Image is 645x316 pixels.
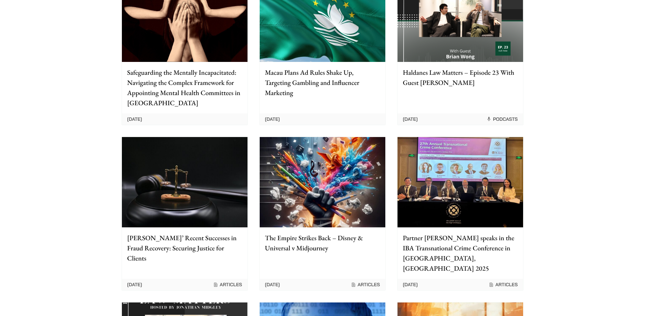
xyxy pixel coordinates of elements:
time: [DATE] [265,116,280,122]
time: [DATE] [127,281,142,288]
time: [DATE] [127,116,142,122]
time: [DATE] [265,281,280,288]
time: [DATE] [403,281,418,288]
p: Safeguarding the Mentally Incapacitated: Navigating the Complex Framework for Appointing Mental H... [127,67,242,108]
a: Partner [PERSON_NAME] speaks in the IBA Transnational Crime Conference in [GEOGRAPHIC_DATA], [GEO... [397,137,523,291]
span: Articles [213,281,242,288]
time: [DATE] [403,116,418,122]
p: The Empire Strikes Back – Disney & Universal v Midjourney [265,233,380,253]
p: [PERSON_NAME]’ Recent Successes in Fraud Recovery: Securing Justice for Clients [127,233,242,263]
span: Articles [351,281,380,288]
p: Haldanes Law Matters – Episode 23 With Guest [PERSON_NAME] [403,67,518,88]
span: Podcasts [486,116,518,122]
span: Articles [489,281,518,288]
a: [PERSON_NAME]’ Recent Successes in Fraud Recovery: Securing Justice for Clients [DATE] Articles [122,137,248,291]
a: The Empire Strikes Back – Disney & Universal v Midjourney [DATE] Articles [259,137,386,291]
p: Partner [PERSON_NAME] speaks in the IBA Transnational Crime Conference in [GEOGRAPHIC_DATA], [GEO... [403,233,518,273]
p: Macau Plans Ad Rules Shake Up, Targeting Gambling and Influencer Marketing [265,67,380,98]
